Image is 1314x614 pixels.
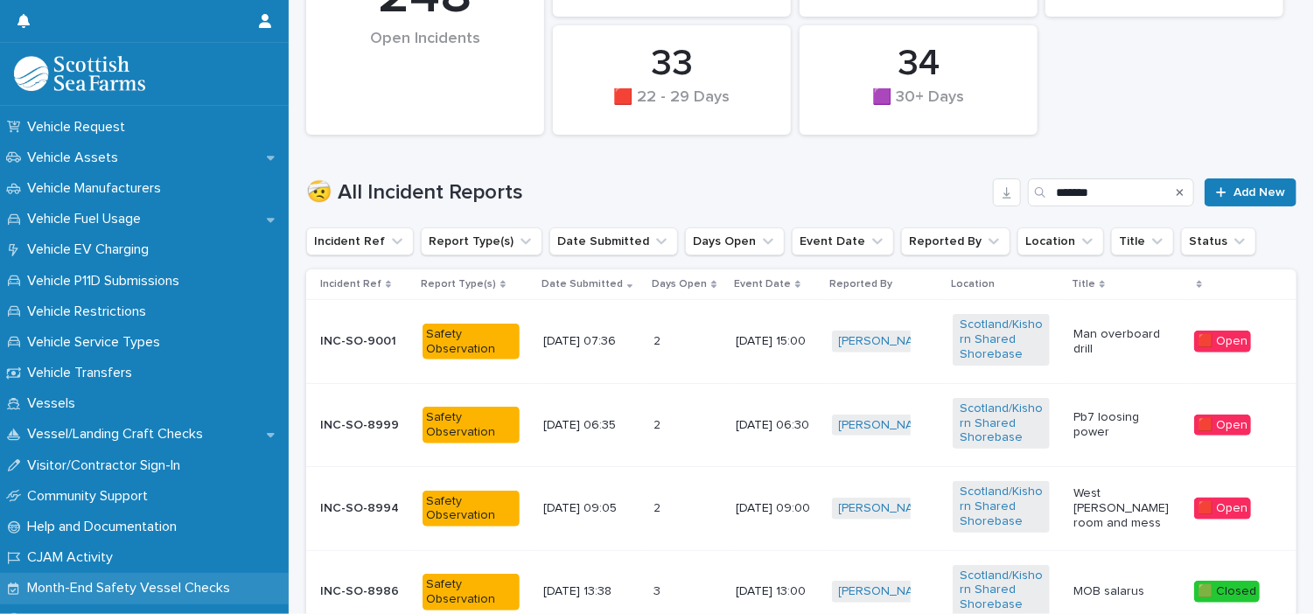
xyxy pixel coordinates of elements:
a: [PERSON_NAME] [839,501,934,516]
div: 34 [829,42,1008,86]
a: Add New [1205,178,1297,206]
a: [PERSON_NAME] [839,584,934,599]
p: INC-SO-8986 [320,584,409,599]
p: MOB salarus [1073,584,1171,599]
p: Title [1072,275,1095,294]
a: Scotland/Kishorn Shared Shorebase [960,401,1043,445]
tr: INC-SO-9001Safety Observation[DATE] 07:3622 [DATE] 15:00[PERSON_NAME] Scotland/Kishorn Shared Sho... [306,300,1297,383]
input: Search [1028,178,1194,206]
span: Add New [1234,186,1285,199]
a: Scotland/Kishorn Shared Shorebase [960,569,1043,612]
p: 2 [654,331,664,349]
button: Days Open [685,227,785,255]
p: 2 [654,415,664,433]
div: 🟩 Closed [1194,581,1260,603]
button: Location [1017,227,1104,255]
button: Incident Ref [306,227,414,255]
p: Pb7 loosing power [1073,410,1171,440]
p: Vehicle Transfers [20,365,146,381]
button: Report Type(s) [421,227,542,255]
p: [DATE] 15:00 [736,334,818,349]
div: 🟥 Open [1194,331,1251,352]
p: Report Type(s) [421,275,496,294]
a: [PERSON_NAME] [839,418,934,433]
p: Reported By [830,275,893,294]
button: Status [1181,227,1256,255]
tr: INC-SO-8994Safety Observation[DATE] 09:0522 [DATE] 09:00[PERSON_NAME] Scotland/Kishorn Shared Sho... [306,467,1297,550]
p: Location [951,275,995,294]
p: INC-SO-8999 [320,418,409,433]
p: Vehicle P11D Submissions [20,273,193,290]
p: CJAM Activity [20,549,127,566]
p: Event Date [734,275,791,294]
p: Date Submitted [542,275,623,294]
p: 2 [654,498,664,516]
p: Incident Ref [320,275,381,294]
button: Date Submitted [549,227,678,255]
p: [DATE] 07:36 [543,334,640,349]
p: Vehicle Fuel Usage [20,211,155,227]
p: INC-SO-9001 [320,334,409,349]
tr: INC-SO-8999Safety Observation[DATE] 06:3522 [DATE] 06:30[PERSON_NAME] Scotland/Kishorn Shared Sho... [306,383,1297,466]
a: [PERSON_NAME] [839,334,934,349]
p: 3 [654,581,664,599]
p: Vehicle Restrictions [20,304,160,320]
button: Title [1111,227,1174,255]
p: Visitor/Contractor Sign-In [20,457,194,474]
p: Community Support [20,488,162,505]
p: Vehicle Service Types [20,334,174,351]
button: Event Date [792,227,894,255]
h1: 🤕 All Incident Reports [306,180,986,206]
div: Safety Observation [423,491,520,527]
div: 🟥 22 - 29 Days [583,88,761,125]
div: 🟥 Open [1194,415,1251,436]
p: Vehicle EV Charging [20,241,163,258]
p: Vessel/Landing Craft Checks [20,426,217,443]
p: Month-End Safety Vessel Checks [20,580,244,597]
div: Open Incidents [336,30,514,85]
img: bPIBxiqnSb2ggTQWdOVV [14,56,145,91]
button: Reported By [901,227,1010,255]
p: Man overboard drill [1073,327,1171,357]
a: Scotland/Kishorn Shared Shorebase [960,317,1043,361]
p: Vehicle Assets [20,150,132,166]
div: 33 [583,42,761,86]
div: 🟥 Open [1194,498,1251,520]
p: [DATE] 13:00 [736,584,818,599]
p: [DATE] 06:35 [543,418,640,433]
p: [DATE] 09:05 [543,501,640,516]
p: [DATE] 13:38 [543,584,640,599]
p: [DATE] 06:30 [736,418,818,433]
p: Days Open [652,275,707,294]
p: Help and Documentation [20,519,191,535]
div: Safety Observation [423,407,520,443]
p: Vessels [20,395,89,412]
p: [DATE] 09:00 [736,501,818,516]
div: Safety Observation [423,324,520,360]
p: Vehicle Manufacturers [20,180,175,197]
a: Scotland/Kishorn Shared Shorebase [960,485,1043,528]
p: Vehicle Request [20,119,139,136]
p: West [PERSON_NAME] room and mess [1073,486,1171,530]
p: INC-SO-8994 [320,501,409,516]
div: Safety Observation [423,574,520,611]
div: 🟪 30+ Days [829,88,1008,125]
